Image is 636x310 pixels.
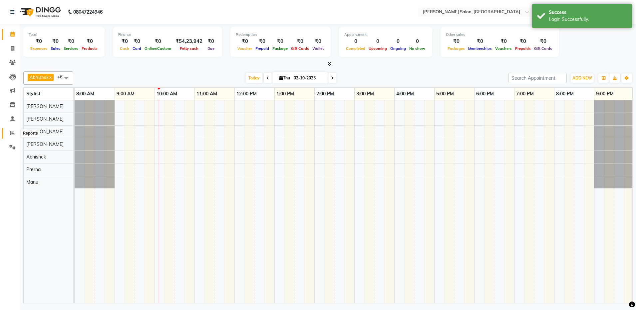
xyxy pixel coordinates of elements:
span: Gift Cards [289,46,311,51]
div: ₹0 [205,38,217,45]
a: 1:00 PM [275,89,296,99]
b: 08047224946 [73,3,103,21]
span: Abhishek [26,154,46,160]
span: [PERSON_NAME] [26,103,64,109]
span: [PERSON_NAME] [26,141,64,147]
span: Due [206,46,216,51]
div: ₹0 [467,38,493,45]
a: 6:00 PM [475,89,495,99]
span: Expenses [29,46,49,51]
span: Gift Cards [532,46,554,51]
a: 3:00 PM [355,89,376,99]
div: 0 [367,38,389,45]
span: [PERSON_NAME] [26,129,64,135]
div: ₹0 [49,38,62,45]
a: x [49,74,52,80]
div: ₹0 [271,38,289,45]
span: Upcoming [367,46,389,51]
div: 0 [344,38,367,45]
div: ₹0 [80,38,99,45]
span: Card [131,46,143,51]
span: Services [62,46,80,51]
button: ADD NEW [571,73,594,83]
div: Success [549,9,627,16]
a: 11:00 AM [195,89,219,99]
a: 7:00 PM [514,89,535,99]
span: Ongoing [389,46,408,51]
div: 0 [389,38,408,45]
span: Stylist [26,91,40,97]
span: Packages [446,46,467,51]
div: ₹0 [236,38,254,45]
input: 2025-10-02 [292,73,325,83]
span: Cash [118,46,131,51]
div: Login Successfully. [549,16,627,23]
div: ₹0 [254,38,271,45]
div: Other sales [446,32,554,38]
div: ₹0 [311,38,325,45]
a: 9:00 PM [594,89,615,99]
div: ₹0 [29,38,49,45]
span: Completed [344,46,367,51]
a: 8:00 AM [75,89,96,99]
div: ₹0 [131,38,143,45]
span: Vouchers [493,46,513,51]
div: ₹0 [493,38,513,45]
a: 9:00 AM [115,89,136,99]
div: Finance [118,32,217,38]
span: Prerna [26,166,41,172]
a: 5:00 PM [435,89,456,99]
span: Petty cash [178,46,200,51]
span: Package [271,46,289,51]
div: 0 [408,38,427,45]
span: Manu [26,179,38,185]
a: 8:00 PM [554,89,575,99]
a: 2:00 PM [315,89,336,99]
a: 10:00 AM [155,89,179,99]
span: Products [80,46,99,51]
span: Thu [278,75,292,80]
span: Today [246,73,262,83]
span: Prepaids [513,46,532,51]
span: Online/Custom [143,46,173,51]
span: Memberships [467,46,493,51]
div: ₹0 [118,38,131,45]
a: 4:00 PM [395,89,416,99]
span: [PERSON_NAME] [26,116,64,122]
div: ₹0 [289,38,311,45]
div: ₹0 [143,38,173,45]
span: Wallet [311,46,325,51]
input: Search Appointment [508,73,567,83]
span: Sales [49,46,62,51]
a: 12:00 PM [235,89,258,99]
img: logo [17,3,63,21]
span: No show [408,46,427,51]
div: ₹0 [62,38,80,45]
div: Total [29,32,99,38]
span: +6 [57,74,68,79]
div: ₹54,23,942 [173,38,205,45]
div: ₹0 [446,38,467,45]
div: Appointment [344,32,427,38]
div: ₹0 [513,38,532,45]
span: Voucher [236,46,254,51]
span: ADD NEW [572,75,592,80]
span: Prepaid [254,46,271,51]
div: Reports [21,129,39,137]
div: ₹0 [532,38,554,45]
span: Abhishek [30,74,49,80]
div: Redemption [236,32,325,38]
